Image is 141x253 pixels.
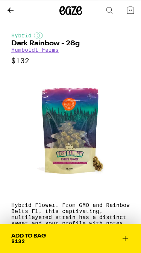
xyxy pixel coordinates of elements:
[11,72,130,191] img: Humboldt Farms - Dark Rainbow - 28g
[11,40,130,47] h1: Dark Rainbow - 28g
[34,32,43,39] img: hybridColor.svg
[11,32,130,39] div: Hybrid
[11,57,29,65] p: $132
[11,238,25,244] span: $132
[11,233,46,239] div: Add To Bag
[11,47,59,53] a: Humboldt Farms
